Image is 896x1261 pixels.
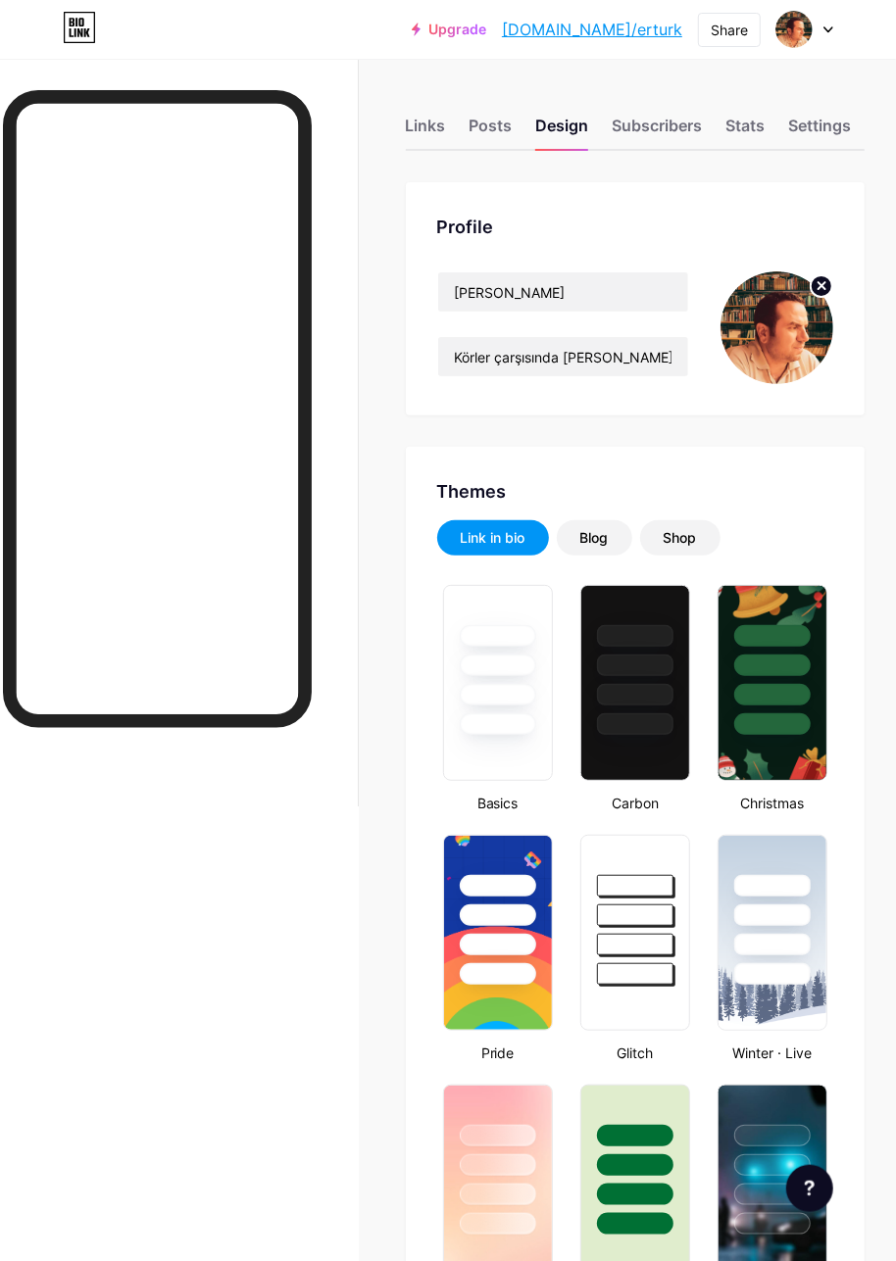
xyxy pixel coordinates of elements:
[437,1043,559,1063] div: Pride
[711,20,748,40] div: Share
[726,114,766,149] div: Stats
[438,337,688,376] input: Bio
[438,272,688,312] input: Name
[406,114,446,149] div: Links
[502,18,682,41] a: [DOMAIN_NAME]/erturk
[437,478,833,505] div: Themes
[470,114,513,149] div: Posts
[437,214,833,240] div: Profile
[789,114,852,149] div: Settings
[412,22,486,37] a: Upgrade
[712,793,833,813] div: Christmas
[580,528,609,548] div: Blog
[461,528,525,548] div: Link in bio
[574,1043,696,1063] div: Glitch
[574,793,696,813] div: Carbon
[712,1043,833,1063] div: Winter · Live
[613,114,703,149] div: Subscribers
[437,793,559,813] div: Basics
[721,271,833,384] img: alierturk
[536,114,589,149] div: Design
[664,528,697,548] div: Shop
[775,11,813,48] img: alierturk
